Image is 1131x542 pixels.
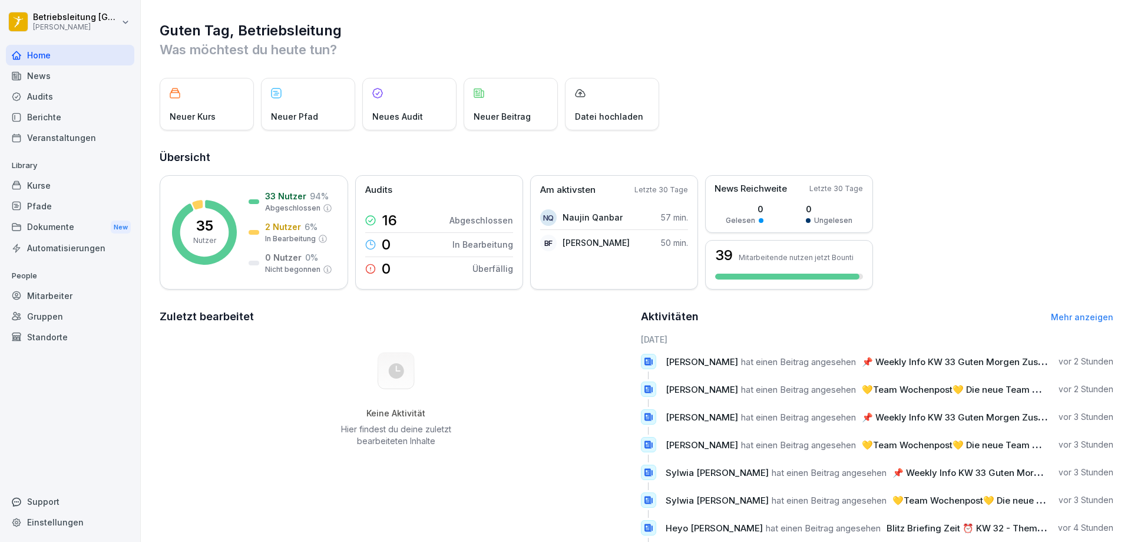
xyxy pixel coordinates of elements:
a: Kurse [6,175,134,196]
div: NQ [540,209,557,226]
p: Neuer Pfad [271,110,318,123]
p: 0 [382,238,391,252]
p: 2 Nutzer [265,221,301,233]
h3: 39 [715,248,733,262]
p: Was möchtest du heute tun? [160,40,1113,59]
div: BF [540,235,557,251]
span: hat einen Beitrag angesehen [772,495,887,506]
span: hat einen Beitrag angesehen [741,356,856,367]
h2: Aktivitäten [641,308,699,325]
a: DokumenteNew [6,216,134,238]
a: Home [6,45,134,65]
p: vor 3 Stunden [1059,439,1113,451]
p: 94 % [310,190,329,202]
h2: Zuletzt bearbeitet [160,308,633,325]
h5: Keine Aktivität [336,408,455,419]
p: vor 2 Stunden [1059,356,1113,367]
p: Neuer Kurs [170,110,216,123]
p: 6 % [305,221,318,233]
span: [PERSON_NAME] [666,356,738,367]
a: News [6,65,134,86]
p: vor 3 Stunden [1059,467,1113,478]
p: 0 [382,262,391,276]
span: [PERSON_NAME] [666,412,738,423]
p: vor 3 Stunden [1059,494,1113,506]
p: Am aktivsten [540,183,596,197]
p: [PERSON_NAME] [33,23,119,31]
p: Neues Audit [372,110,423,123]
span: Sylwia [PERSON_NAME] [666,467,769,478]
span: [PERSON_NAME] [666,384,738,395]
h6: [DATE] [641,333,1114,346]
p: 0 [726,203,763,215]
a: Audits [6,86,134,107]
p: Abgeschlossen [449,214,513,226]
p: Abgeschlossen [265,203,320,213]
span: hat einen Beitrag angesehen [766,523,881,534]
p: Letzte 30 Tage [634,185,688,195]
a: Pfade [6,196,134,216]
p: Neuer Beitrag [474,110,531,123]
p: In Bearbeitung [265,234,316,244]
p: Nutzer [193,235,216,246]
p: Audits [365,183,392,197]
p: Nicht begonnen [265,264,320,275]
a: Veranstaltungen [6,127,134,148]
div: Support [6,491,134,512]
p: Betriebsleitung [GEOGRAPHIC_DATA] [33,12,119,22]
p: vor 3 Stunden [1059,411,1113,423]
p: 57 min. [661,211,688,224]
p: Mitarbeitende nutzen jetzt Bounti [739,253,854,262]
a: Mitarbeiter [6,285,134,306]
a: Standorte [6,327,134,347]
p: Naujin Qanbar [563,211,623,224]
p: 0 Nutzer [265,251,302,264]
span: Heyo [PERSON_NAME] [666,523,763,534]
p: 35 [196,219,213,233]
span: [PERSON_NAME] [666,439,738,451]
p: [PERSON_NAME] [563,236,630,249]
span: hat einen Beitrag angesehen [741,439,856,451]
span: Sylwia [PERSON_NAME] [666,495,769,506]
div: New [111,221,131,234]
p: People [6,267,134,285]
p: Datei hochladen [575,110,643,123]
p: 0 [806,203,852,215]
p: In Bearbeitung [452,238,513,251]
h1: Guten Tag, Betriebsleitung [160,21,1113,40]
p: Library [6,156,134,175]
span: hat einen Beitrag angesehen [741,384,856,395]
a: Gruppen [6,306,134,327]
p: 0 % [305,251,318,264]
p: 50 min. [661,236,688,249]
a: Automatisierungen [6,238,134,258]
a: Berichte [6,107,134,127]
p: 16 [382,213,397,228]
p: Gelesen [726,215,755,226]
h2: Übersicht [160,149,1113,166]
a: Einstellungen [6,512,134,533]
span: Blitz Briefing Zeit ⏰ KW 32 - Thema der Woche: Salate [887,523,1123,534]
p: Überfällig [472,262,513,275]
p: 33 Nutzer [265,190,306,202]
p: News Reichweite [715,182,787,196]
span: hat einen Beitrag angesehen [772,467,887,478]
p: Hier findest du deine zuletzt bearbeiteten Inhalte [336,423,455,447]
a: Mehr anzeigen [1051,312,1113,322]
p: Letzte 30 Tage [809,183,863,194]
p: Ungelesen [814,215,852,226]
div: Dokumente [6,216,134,238]
p: vor 2 Stunden [1059,383,1113,395]
span: hat einen Beitrag angesehen [741,412,856,423]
